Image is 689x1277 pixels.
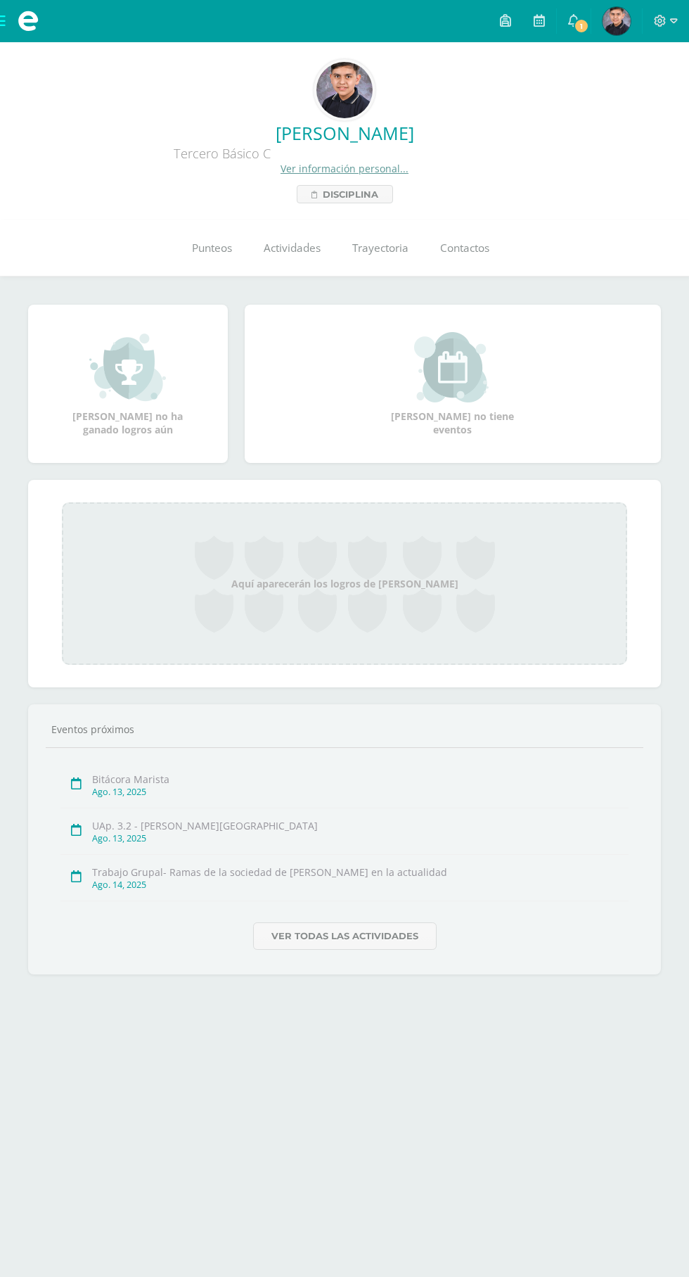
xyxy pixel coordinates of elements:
[281,162,408,175] a: Ver información personal...
[92,819,629,832] div: UAp. 3.2 - [PERSON_NAME][GEOGRAPHIC_DATA]
[192,241,232,255] span: Punteos
[382,332,523,436] div: [PERSON_NAME] no tiene eventos
[62,502,627,665] div: Aquí aparecerán los logros de [PERSON_NAME]
[92,879,629,891] div: Ago. 14, 2025
[297,185,393,203] a: Disciplina
[11,121,678,145] a: [PERSON_NAME]
[11,145,433,162] div: Tercero Básico C
[92,773,629,786] div: Bitácora Marista
[603,7,631,35] img: 63a5c5976b1b99e1ca55e2c308e91110.png
[58,332,198,436] div: [PERSON_NAME] no ha ganado logros aún
[323,186,378,203] span: Disciplina
[92,865,629,879] div: Trabajo Grupal- Ramas de la sociedad de [PERSON_NAME] en la actualidad
[89,332,166,402] img: achievement_small.png
[247,220,336,277] a: Actividades
[92,786,629,798] div: Ago. 13, 2025
[92,832,629,844] div: Ago. 13, 2025
[414,332,491,402] img: event_small.png
[336,220,424,277] a: Trayectoria
[176,220,247,277] a: Punteos
[352,241,408,255] span: Trayectoria
[574,18,589,34] span: 1
[440,241,489,255] span: Contactos
[316,62,373,118] img: 6f77dc9af461ecda336f5de9a1a0fe93.png
[424,220,505,277] a: Contactos
[253,922,437,950] a: Ver todas las actividades
[264,241,321,255] span: Actividades
[46,723,643,736] div: Eventos próximos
